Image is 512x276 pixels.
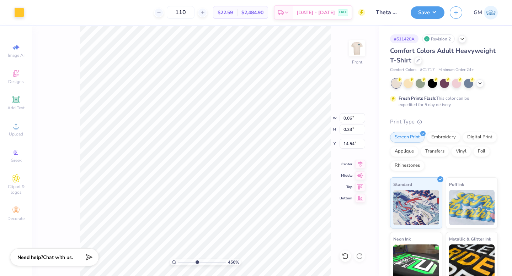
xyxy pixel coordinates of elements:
img: Standard [393,190,439,225]
span: Standard [393,181,412,188]
div: Digital Print [463,132,497,143]
span: Add Text [7,105,25,111]
div: Revision 2 [422,34,455,43]
img: Puff Ink [449,190,495,225]
img: Front [350,41,364,55]
div: Transfers [421,146,449,157]
span: Upload [9,131,23,137]
div: Rhinestones [390,160,425,171]
div: This color can be expedited for 5 day delivery. [399,95,486,108]
span: Top [340,184,352,189]
strong: Fresh Prints Flash: [399,95,436,101]
span: Metallic & Glitter Ink [449,235,491,243]
button: Save [411,6,444,19]
span: GM [474,9,482,17]
span: FREE [339,10,347,15]
span: Decorate [7,216,25,221]
div: Applique [390,146,418,157]
span: [DATE] - [DATE] [297,9,335,16]
span: Minimum Order: 24 + [438,67,474,73]
span: Designs [8,79,24,84]
span: # C1717 [420,67,435,73]
span: Comfort Colors Adult Heavyweight T-Shirt [390,46,496,65]
div: Screen Print [390,132,425,143]
a: GM [474,6,498,20]
strong: Need help? [17,254,43,261]
div: Print Type [390,118,498,126]
span: Chat with us. [43,254,73,261]
span: 456 % [228,259,239,265]
span: Middle [340,173,352,178]
input: Untitled Design [370,5,405,20]
span: Bottom [340,196,352,201]
span: Comfort Colors [390,67,416,73]
span: $2,484.90 [241,9,263,16]
span: Center [340,162,352,167]
span: Greek [11,158,22,163]
input: – – [167,6,194,19]
div: Vinyl [451,146,471,157]
div: Front [352,59,362,65]
div: Foil [473,146,490,157]
div: Embroidery [427,132,460,143]
img: Grace Miles [484,6,498,20]
span: Clipart & logos [4,184,28,195]
span: Neon Ink [393,235,411,243]
span: Puff Ink [449,181,464,188]
span: Image AI [8,53,25,58]
div: # 511420A [390,34,418,43]
span: $22.59 [218,9,233,16]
